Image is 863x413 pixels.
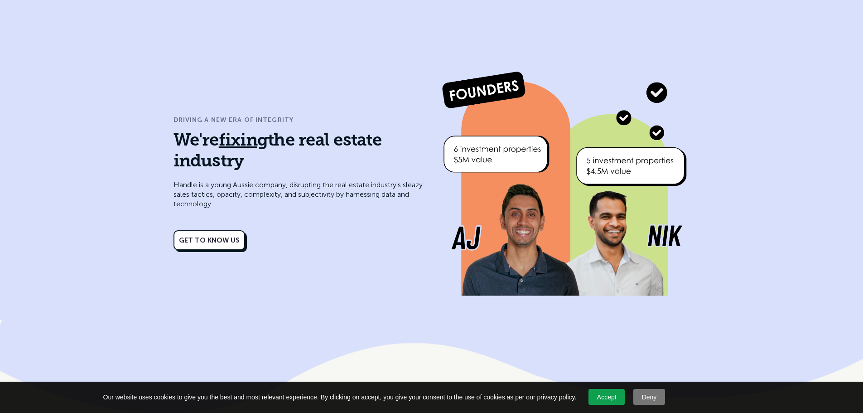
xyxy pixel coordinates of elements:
[174,180,423,209] p: Handle is a young Aussie company, disrupting the real estate industry's sleazy sales tactics, opa...
[174,131,423,172] h3: We're the real estate industry
[174,230,245,250] a: Get to know us
[179,236,240,245] div: Get to know us
[588,389,625,405] a: Accept
[174,115,423,126] div: DRIVING A NEW ERA OF INTEGRITY
[103,393,577,402] span: Our website uses cookies to give you the best and most relevant experience. By clicking on accept...
[633,389,665,405] a: Deny
[219,132,268,150] span: fixing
